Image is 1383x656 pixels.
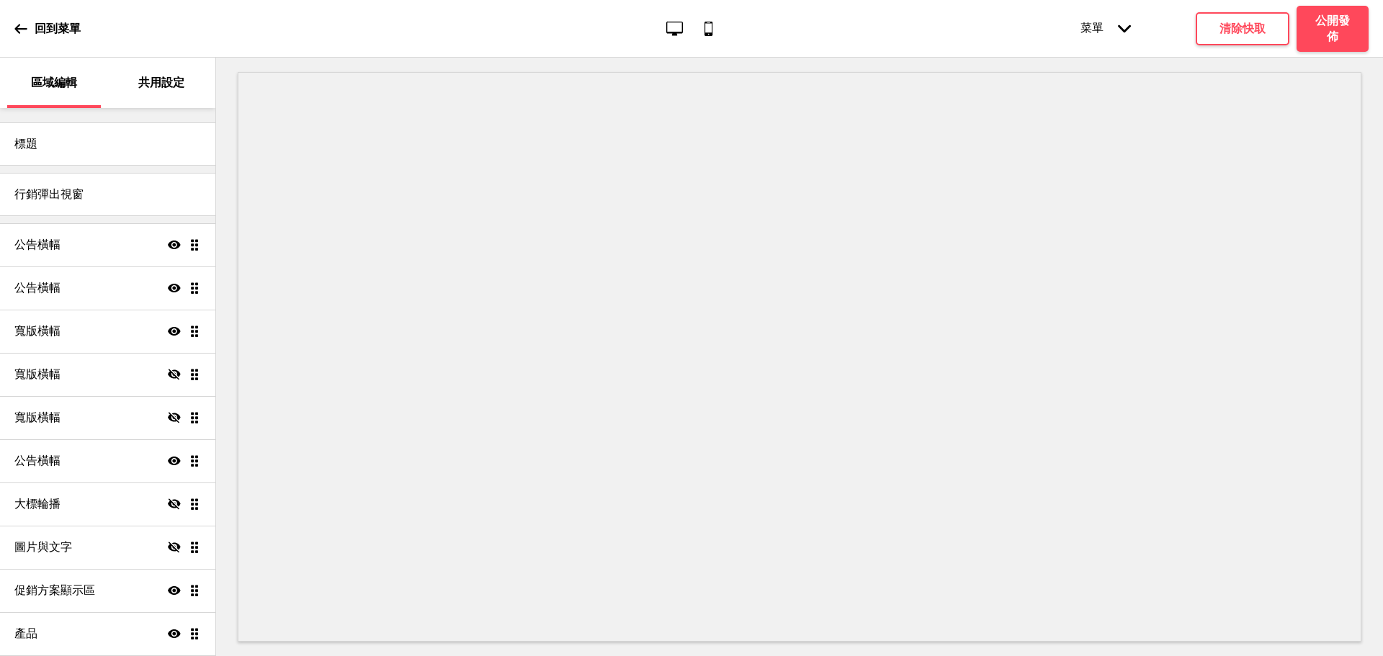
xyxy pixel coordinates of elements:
[1219,21,1266,37] h4: 清除快取
[14,367,61,382] h4: 寬版橫幅
[14,453,61,469] h4: 公告橫幅
[14,9,81,48] a: 回到菜單
[14,583,95,598] h4: 促銷方案顯示區
[14,626,37,642] h4: 產品
[1196,12,1289,45] button: 清除快取
[14,539,72,555] h4: 圖片與文字
[1311,13,1354,45] h4: 公開發佈
[35,21,81,37] p: 回到菜單
[14,410,61,426] h4: 寬版橫幅
[14,323,61,339] h4: 寬版橫幅
[1297,6,1369,52] button: 公開發佈
[14,280,61,296] h4: 公告橫幅
[1066,6,1145,50] div: 菜單
[14,187,84,202] h4: 行銷彈出視窗
[31,75,77,91] p: 區域編輯
[14,136,37,152] h4: 標題
[14,237,61,253] h4: 公告橫幅
[14,496,61,512] h4: 大標輪播
[138,75,184,91] p: 共用設定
